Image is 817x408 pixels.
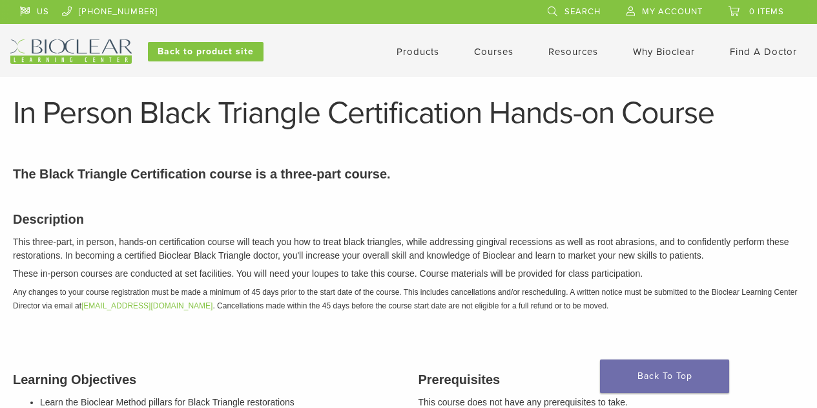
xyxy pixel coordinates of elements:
span: Search [564,6,601,17]
a: [EMAIL_ADDRESS][DOMAIN_NAME] [81,301,212,310]
p: This three-part, in person, hands-on certification course will teach you how to treat black trian... [13,235,804,263]
a: Resources [548,46,598,58]
p: The Black Triangle Certification course is a three-part course. [13,164,804,184]
span: 0 items [749,6,784,17]
h1: In Person Black Triangle Certification Hands-on Course [13,98,804,129]
a: Products [397,46,439,58]
a: Courses [474,46,513,58]
p: These in-person courses are conducted at set facilities. You will need your loupes to take this c... [13,267,804,281]
h3: Prerequisites [419,370,805,389]
a: Why Bioclear [633,46,695,58]
a: Back To Top [600,360,729,393]
img: Bioclear [10,39,132,64]
em: Any changes to your course registration must be made a minimum of 45 days prior to the start date... [13,288,797,310]
h3: Learning Objectives [13,370,399,389]
h3: Description [13,209,804,229]
a: Find A Doctor [730,46,797,58]
span: My Account [642,6,703,17]
a: Back to product site [148,42,264,61]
